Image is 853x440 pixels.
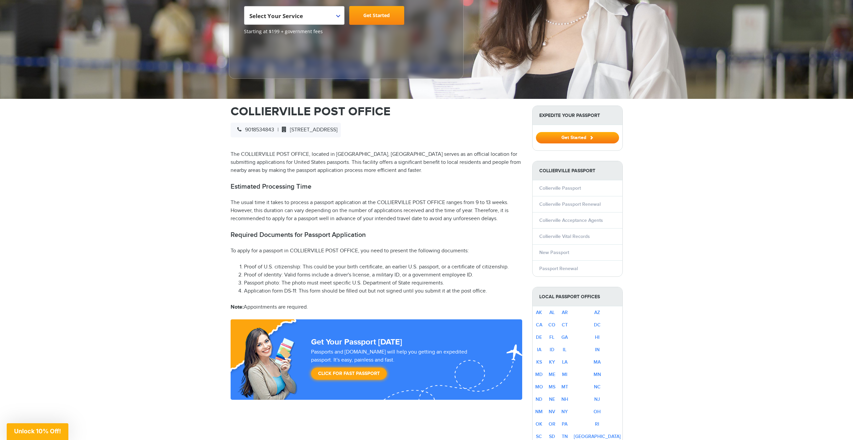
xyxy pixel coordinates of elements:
[536,359,542,365] a: KS
[595,421,599,427] a: RI
[549,396,555,402] a: NE
[550,347,554,353] a: ID
[231,199,522,223] p: The usual time it takes to process a passport application at the COLLIERVILLE POST OFFICE ranges ...
[539,185,581,191] a: Collierville Passport
[244,287,522,295] li: Application form DS-11: This form should be filled out but not signed until you submit it at the ...
[549,359,555,365] a: KY
[244,271,522,279] li: Proof of identity: Valid forms include a driver's license, a military ID, or a government employe...
[231,183,522,191] h2: Estimated Processing Time
[562,421,567,427] a: PA
[594,372,601,377] a: MN
[561,409,568,415] a: NY
[244,38,294,72] iframe: Customer reviews powered by Trustpilot
[539,217,603,223] a: Collierville Acceptance Agents
[249,9,338,27] span: Select Your Service
[539,201,601,207] a: Collierville Passport Renewal
[234,127,274,133] span: 9018534843
[533,106,622,125] strong: Expedite Your Passport
[14,428,61,435] span: Unlock 10% Off!
[533,287,622,306] strong: Local Passport Offices
[561,334,568,340] a: GA
[539,266,578,271] a: Passport Renewal
[536,421,542,427] a: OK
[549,421,555,427] a: OR
[539,250,569,255] a: New Passport
[535,372,543,377] a: MD
[536,132,619,143] button: Get Started
[562,359,567,365] a: LA
[594,396,600,402] a: NJ
[539,234,590,239] a: Collierville Vital Records
[536,434,542,439] a: SC
[594,359,601,365] a: MA
[563,347,566,353] a: IL
[308,348,491,383] div: Passports and [DOMAIN_NAME] will help you getting an expedited passport. It's easy, painless and ...
[549,434,555,439] a: SD
[244,279,522,287] li: Passport photo: The photo must meet specific U.S. Department of State requirements.
[244,28,448,35] span: Starting at $199 + government fees
[549,334,554,340] a: FL
[594,322,601,328] a: DC
[595,334,600,340] a: HI
[561,396,568,402] a: NH
[244,6,345,25] span: Select Your Service
[231,247,522,255] p: To apply for a passport in COLLIERVILLE POST OFFICE, you need to present the following documents:
[231,123,341,137] div: |
[562,434,568,439] a: TN
[536,135,619,140] a: Get Started
[536,322,542,328] a: CA
[594,384,601,390] a: NC
[311,368,387,380] a: Click for Fast Passport
[549,384,555,390] a: MS
[536,310,542,315] a: AK
[231,150,522,175] p: The COLLIERVILLE POST OFFICE, located in [GEOGRAPHIC_DATA], [GEOGRAPHIC_DATA] serves as an offici...
[231,231,522,239] h2: Required Documents for Passport Application
[561,384,568,390] a: MT
[231,303,522,311] p: Appointments are required.
[549,409,555,415] a: NV
[562,322,568,328] a: CT
[279,127,338,133] span: [STREET_ADDRESS]
[533,161,622,180] strong: Collierville Passport
[594,310,600,315] a: AZ
[536,334,542,340] a: DE
[549,372,555,377] a: ME
[595,347,600,353] a: IN
[249,12,303,20] span: Select Your Service
[594,409,601,415] a: OH
[536,396,542,402] a: ND
[537,347,541,353] a: IA
[548,322,555,328] a: CO
[562,310,568,315] a: AR
[535,409,543,415] a: NM
[231,304,244,310] strong: Note:
[231,106,522,118] h1: COLLIERVILLE POST OFFICE
[535,384,543,390] a: MO
[311,337,402,347] strong: Get Your Passport [DATE]
[7,423,68,440] div: Unlock 10% Off!
[244,263,522,271] li: Proof of U.S. citizenship: This could be your birth certificate, an earlier U.S. passport, or a c...
[549,310,555,315] a: AL
[574,434,621,439] a: [GEOGRAPHIC_DATA]
[349,6,404,25] a: Get Started
[562,372,567,377] a: MI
